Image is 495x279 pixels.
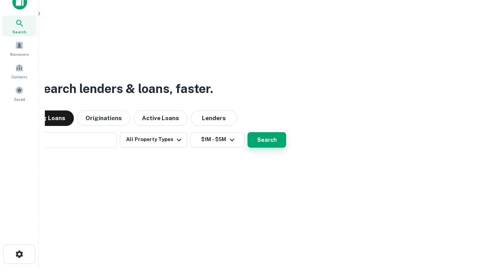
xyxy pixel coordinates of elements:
[456,217,495,254] iframe: Chat Widget
[133,110,188,126] button: Active Loans
[14,96,25,102] span: Saved
[12,74,27,80] span: Contacts
[35,79,213,98] h3: Search lenders & loans, faster.
[12,29,26,35] span: Search
[190,132,244,148] button: $1M - $5M
[247,132,286,148] button: Search
[2,60,36,81] a: Contacts
[2,38,36,59] a: Borrowers
[191,110,237,126] button: Lenders
[10,51,29,57] span: Borrowers
[2,15,36,36] a: Search
[77,110,130,126] button: Originations
[120,132,187,148] button: All Property Types
[2,83,36,104] a: Saved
